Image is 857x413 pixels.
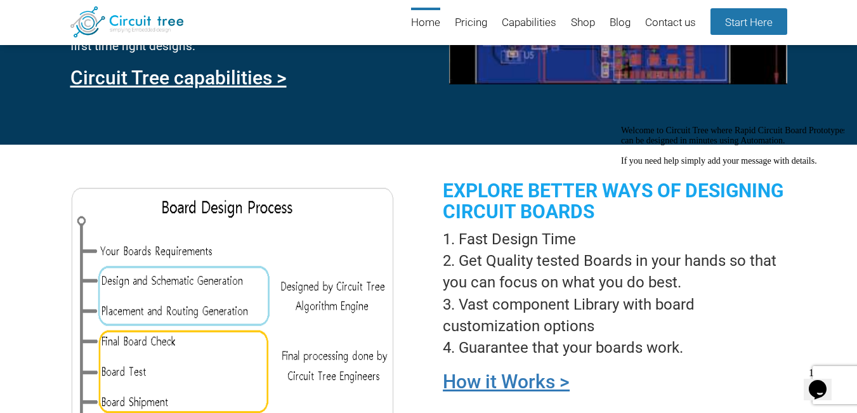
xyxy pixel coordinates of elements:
[645,8,696,39] a: Contact us
[443,228,787,250] li: Fast Design Time
[411,8,440,39] a: Home
[70,6,184,37] img: Circuit Tree
[443,294,787,338] li: Vast component Library with board customization options
[443,370,570,393] a: How it Works >
[616,121,844,356] iframe: chat widget
[5,5,233,46] div: Welcome to Circuit Tree where Rapid Circuit Board Prototypes can be designed in minutes using Aut...
[455,8,487,39] a: Pricing
[804,362,844,400] iframe: chat widget
[5,5,231,45] span: Welcome to Circuit Tree where Rapid Circuit Board Prototypes can be designed in minutes using Aut...
[70,67,287,89] a: Circuit Tree capabilities >
[610,8,631,39] a: Blog
[443,180,787,222] h2: Explore better ways of designing circuit boards
[443,337,787,358] li: Guarantee that your boards work.
[571,8,595,39] a: Shop
[443,250,787,294] li: Get Quality tested Boards in your hands so that you can focus on what you do best.
[502,8,556,39] a: Capabilities
[710,8,787,35] a: Start Here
